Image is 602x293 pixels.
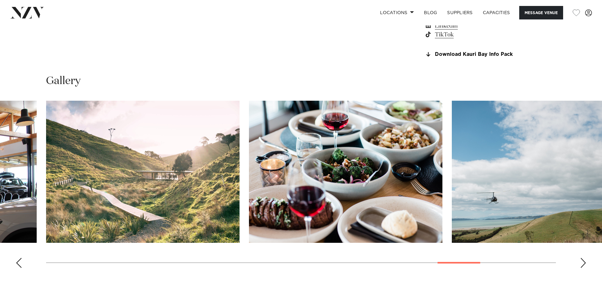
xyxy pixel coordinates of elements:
[425,52,527,57] a: Download Kauri Bay Info Pack
[46,101,240,243] swiper-slide: 24 / 30
[425,22,527,30] a: LinkedIn
[425,30,527,39] a: TikTok
[46,74,81,88] h2: Gallery
[10,7,44,18] img: nzv-logo.png
[249,101,442,243] swiper-slide: 25 / 30
[375,6,419,19] a: Locations
[519,6,563,19] button: Message Venue
[419,6,442,19] a: BLOG
[478,6,515,19] a: Capacities
[442,6,478,19] a: SUPPLIERS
